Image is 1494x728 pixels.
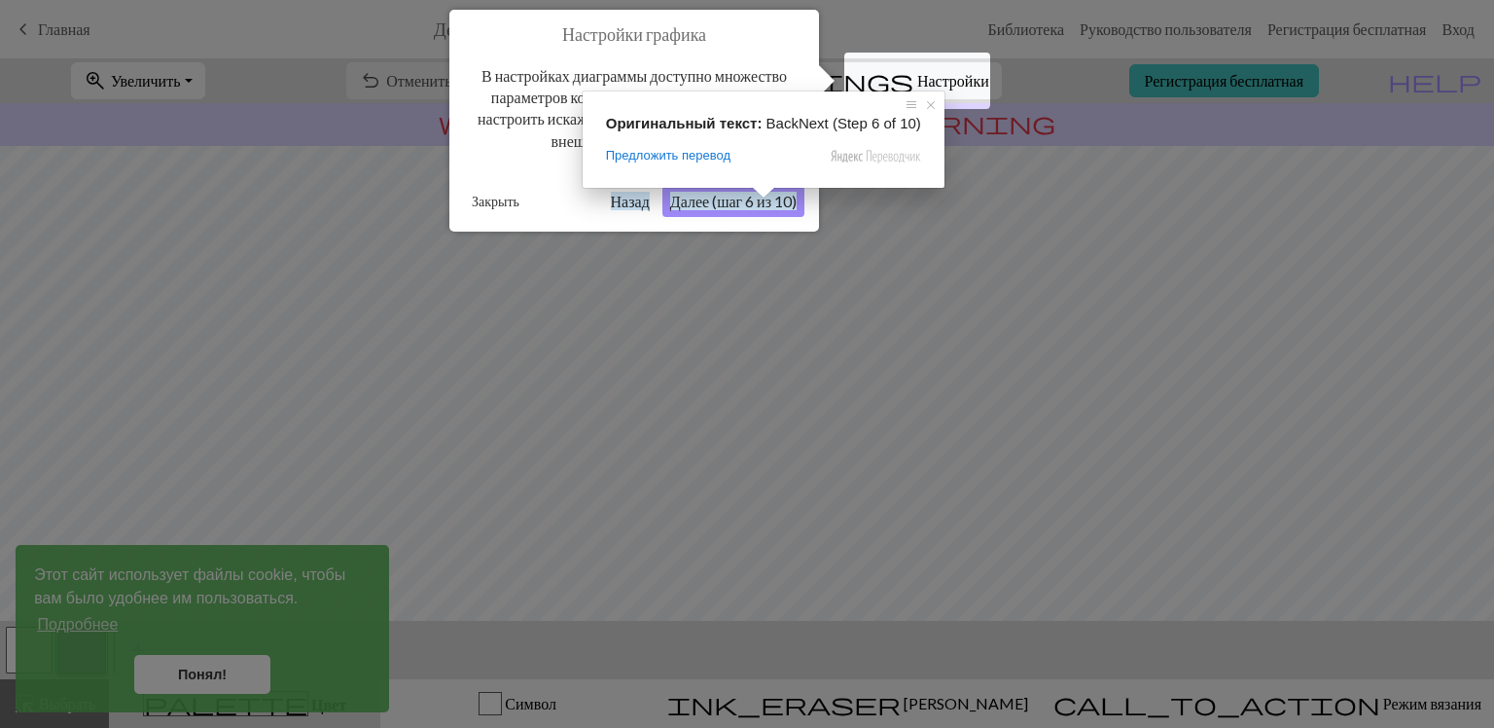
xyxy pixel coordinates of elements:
[481,66,787,106] ya-tr-span: В настройках диаграммы доступно множество параметров конфигурации.
[611,192,650,210] ya-tr-span: Назад
[464,24,804,46] h1: Настройки графика
[670,192,797,210] ya-tr-span: Далее (шаг 6 из 10)
[606,115,763,131] span: Оригинальный текст:
[603,186,658,217] button: Назад
[606,147,730,164] span: Предложить перевод
[449,10,819,232] div: Настройки графика
[478,88,791,150] ya-tr-span: Здесь вы можете настроить искажение сетки/датчика и изменить внешний вид диаграммы.
[766,115,921,131] span: BackNext (Step 6 of 10)
[464,187,527,216] button: Закрыть
[662,186,804,217] button: Далее (шаг 6 из 10)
